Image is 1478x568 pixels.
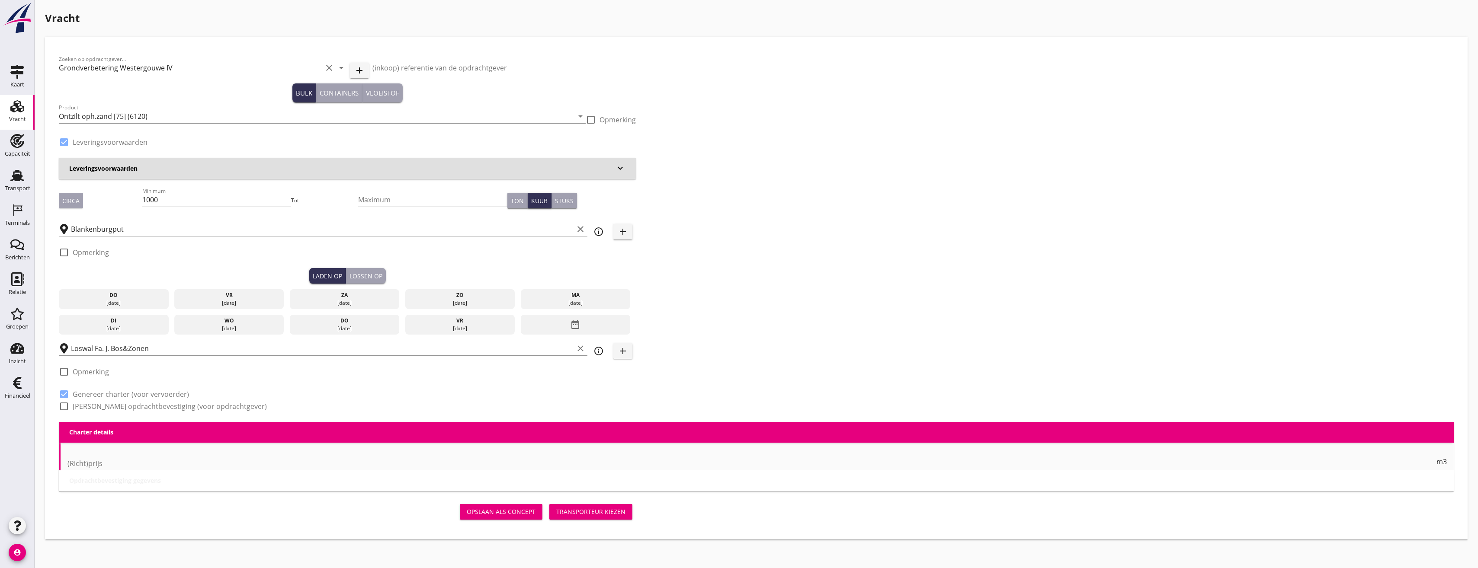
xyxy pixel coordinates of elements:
[523,291,628,299] div: ma
[354,65,365,76] i: add
[73,402,267,411] label: [PERSON_NAME] opdrachtbevestiging (voor opdrachtgever)
[615,163,625,173] i: keyboard_arrow_down
[5,393,30,399] div: Financieel
[309,268,346,284] button: Laden op
[73,367,109,376] label: Opmerking
[176,317,282,325] div: wo
[313,271,342,281] div: Laden op
[507,193,528,208] button: Ton
[2,2,33,34] img: logo-small.a267ee39.svg
[575,224,586,234] i: clear
[61,325,167,332] div: [DATE]
[320,88,359,98] div: Containers
[316,83,362,102] button: Containers
[618,346,628,356] i: add
[528,193,551,208] button: Kuub
[142,193,292,207] input: Minimum
[407,299,513,307] div: [DATE]
[292,83,316,102] button: Bulk
[600,115,636,124] label: Opmerking
[10,82,24,87] div: Kaart
[61,317,167,325] div: di
[618,227,628,237] i: add
[407,291,513,299] div: zo
[570,317,580,332] i: date_range
[324,63,334,73] i: clear
[372,61,636,75] input: (inkoop) referentie van de opdrachtgever
[59,109,574,123] input: Product
[5,151,30,156] div: Capaciteit
[292,317,398,325] div: do
[9,358,26,364] div: Inzicht
[5,185,30,191] div: Transport
[296,88,312,98] div: Bulk
[5,220,30,226] div: Terminals
[292,291,398,299] div: za
[467,507,535,516] div: Opslaan als concept
[362,83,403,102] button: Vloeistof
[176,299,282,307] div: [DATE]
[593,346,604,356] i: info_outline
[73,248,109,257] label: Opmerking
[67,456,1435,470] input: (Richt)prijs
[9,544,26,561] i: account_circle
[349,271,382,281] div: Lossen op
[292,325,398,332] div: [DATE]
[593,227,604,237] i: info_outline
[69,164,615,173] h3: Leveringsvoorwaarden
[523,299,628,307] div: [DATE]
[407,325,513,332] div: [DATE]
[336,63,346,73] i: arrow_drop_down
[9,289,26,295] div: Relatie
[556,507,625,516] div: Transporteur kiezen
[71,341,574,355] input: Losplaats
[531,196,548,205] div: Kuub
[358,193,507,207] input: Maximum
[61,299,167,307] div: [DATE]
[73,390,189,399] label: Genereer charter (voor vervoerder)
[73,138,147,147] label: Leveringsvoorwaarden
[511,196,524,205] div: Ton
[71,222,574,236] input: Laadplaats
[555,196,574,205] div: Stuks
[61,291,167,299] div: do
[9,116,26,122] div: Vracht
[176,325,282,332] div: [DATE]
[575,343,586,354] i: clear
[62,196,80,205] div: Circa
[292,299,398,307] div: [DATE]
[549,504,632,520] button: Transporteur kiezen
[407,317,513,325] div: vr
[346,268,386,284] button: Lossen op
[59,193,83,208] button: Circa
[460,504,542,520] button: Opslaan als concept
[45,10,1468,26] h1: Vracht
[1436,458,1447,465] span: m3
[366,88,399,98] div: Vloeistof
[6,324,29,329] div: Groepen
[575,111,586,121] i: arrow_drop_down
[5,255,30,260] div: Berichten
[551,193,577,208] button: Stuks
[59,61,322,75] input: Zoeken op opdrachtgever...
[291,197,358,204] div: Tot
[176,291,282,299] div: vr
